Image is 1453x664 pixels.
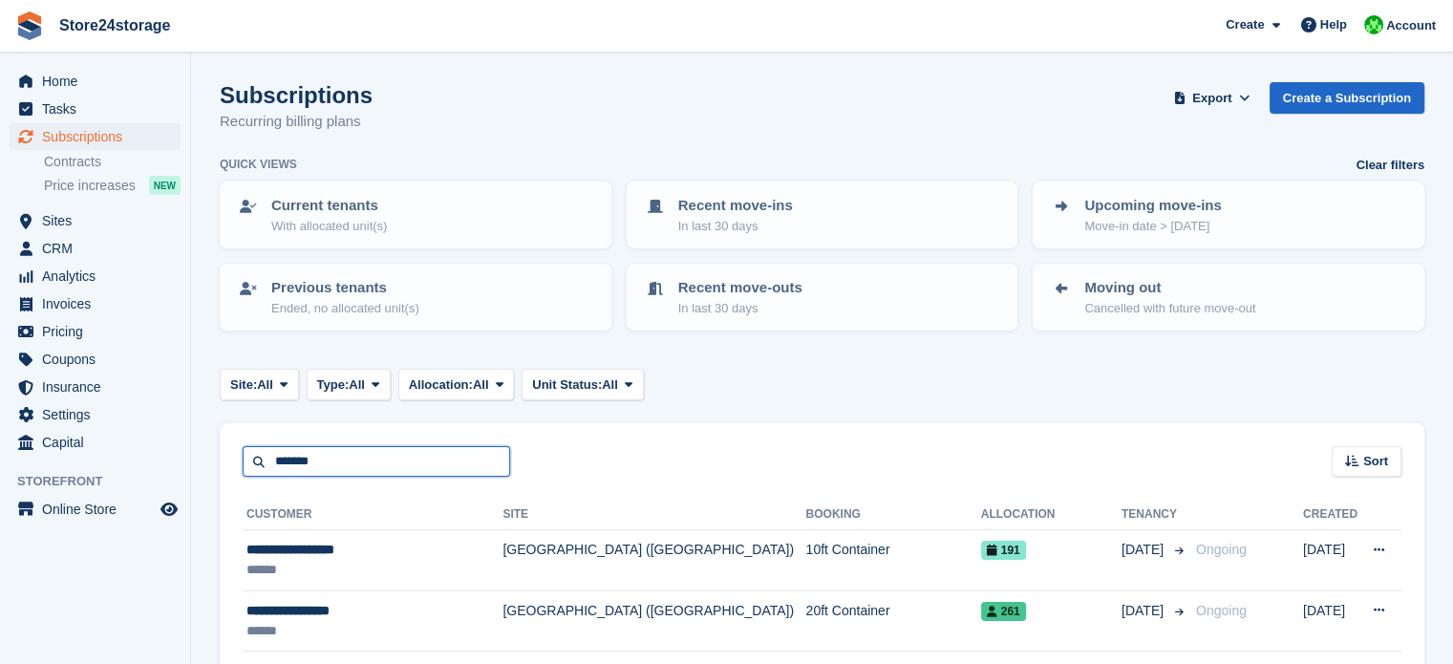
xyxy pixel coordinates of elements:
[1303,530,1359,591] td: [DATE]
[52,10,179,41] a: Store24storage
[1356,156,1424,175] a: Clear filters
[522,369,643,400] button: Unit Status: All
[42,374,157,400] span: Insurance
[158,498,181,521] a: Preview store
[1122,601,1167,621] span: [DATE]
[1122,500,1188,530] th: Tenancy
[42,68,157,95] span: Home
[10,346,181,373] a: menu
[806,530,981,591] td: 10ft Container
[473,375,489,395] span: All
[42,401,157,428] span: Settings
[15,11,44,40] img: stora-icon-8386f47178a22dfd0bd8f6a31ec36ba5ce8667c1dd55bd0f319d3a0aa187defe.svg
[1122,540,1167,560] span: [DATE]
[10,496,181,523] a: menu
[10,429,181,456] a: menu
[220,82,373,108] h1: Subscriptions
[678,195,793,217] p: Recent move-ins
[10,374,181,400] a: menu
[243,500,502,530] th: Customer
[1196,603,1247,618] span: Ongoing
[1303,500,1359,530] th: Created
[42,346,157,373] span: Coupons
[222,266,609,329] a: Previous tenants Ended, no allocated unit(s)
[149,176,181,195] div: NEW
[42,123,157,150] span: Subscriptions
[1226,15,1264,34] span: Create
[10,290,181,317] a: menu
[981,602,1026,621] span: 261
[220,369,299,400] button: Site: All
[349,375,365,395] span: All
[1084,195,1221,217] p: Upcoming move-ins
[10,207,181,234] a: menu
[602,375,618,395] span: All
[629,183,1016,246] a: Recent move-ins In last 30 days
[44,175,181,196] a: Price increases NEW
[1386,16,1436,35] span: Account
[398,369,515,400] button: Allocation: All
[42,96,157,122] span: Tasks
[10,96,181,122] a: menu
[10,68,181,95] a: menu
[220,111,373,133] p: Recurring billing plans
[42,496,157,523] span: Online Store
[678,299,802,318] p: In last 30 days
[678,277,802,299] p: Recent move-outs
[271,299,419,318] p: Ended, no allocated unit(s)
[42,318,157,345] span: Pricing
[222,183,609,246] a: Current tenants With allocated unit(s)
[1320,15,1347,34] span: Help
[1196,542,1247,557] span: Ongoing
[257,375,273,395] span: All
[44,153,181,171] a: Contracts
[806,500,981,530] th: Booking
[44,177,136,195] span: Price increases
[1084,217,1221,236] p: Move-in date > [DATE]
[502,530,805,591] td: [GEOGRAPHIC_DATA] ([GEOGRAPHIC_DATA])
[1035,266,1422,329] a: Moving out Cancelled with future move-out
[1035,183,1422,246] a: Upcoming move-ins Move-in date > [DATE]
[1170,82,1254,114] button: Export
[502,500,805,530] th: Site
[629,266,1016,329] a: Recent move-outs In last 30 days
[502,590,805,652] td: [GEOGRAPHIC_DATA] ([GEOGRAPHIC_DATA])
[317,375,350,395] span: Type:
[806,590,981,652] td: 20ft Container
[220,156,297,173] h6: Quick views
[42,235,157,262] span: CRM
[230,375,257,395] span: Site:
[1364,15,1383,34] img: Tracy Harper
[10,401,181,428] a: menu
[1084,277,1255,299] p: Moving out
[10,318,181,345] a: menu
[1363,452,1388,471] span: Sort
[678,217,793,236] p: In last 30 days
[42,290,157,317] span: Invoices
[532,375,602,395] span: Unit Status:
[981,541,1026,560] span: 191
[42,429,157,456] span: Capital
[307,369,391,400] button: Type: All
[17,472,190,491] span: Storefront
[271,277,419,299] p: Previous tenants
[1303,590,1359,652] td: [DATE]
[10,263,181,289] a: menu
[42,263,157,289] span: Analytics
[271,195,387,217] p: Current tenants
[271,217,387,236] p: With allocated unit(s)
[1192,89,1231,108] span: Export
[981,500,1122,530] th: Allocation
[10,235,181,262] a: menu
[1270,82,1424,114] a: Create a Subscription
[1084,299,1255,318] p: Cancelled with future move-out
[409,375,473,395] span: Allocation:
[42,207,157,234] span: Sites
[10,123,181,150] a: menu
